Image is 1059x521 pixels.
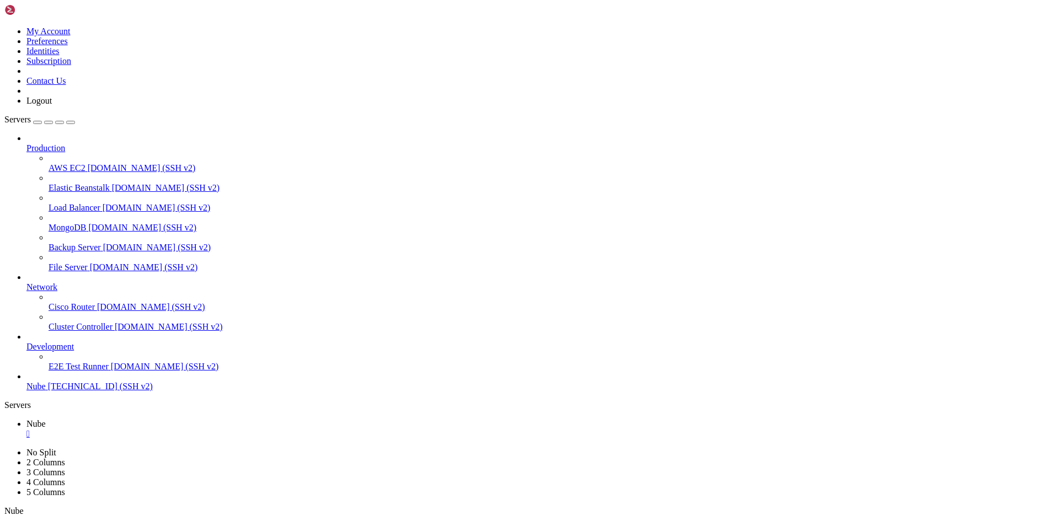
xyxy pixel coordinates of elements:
[26,419,1055,439] a: Nube
[4,42,916,51] x-row: * Support: [URL][DOMAIN_NAME]
[26,76,66,85] a: Contact Us
[49,262,88,272] span: File Server
[4,108,916,117] x-row: Swap usage: 0%
[4,164,916,173] x-row: 14 of these updates are standard security updates.
[141,295,146,304] span: ~
[49,223,86,232] span: MongoDB
[4,79,916,89] x-row: System load: 0.01 Processes: 111
[49,183,1055,193] a: Elastic Beanstalk [DOMAIN_NAME] (SSH v2)
[49,163,85,173] span: AWS EC2
[26,26,71,36] a: My Account
[4,4,916,14] x-row: Welcome to Ubuntu 22.04.5 LTS (GNU/Linux 6.8.0-1031-azure x86_64)
[49,322,113,331] span: Cluster Controller
[88,163,196,173] span: [DOMAIN_NAME] (SSH v2)
[49,352,1055,372] li: E2E Test Runner [DOMAIN_NAME] (SSH v2)
[163,295,167,304] div: (34, 31)
[90,262,198,272] span: [DOMAIN_NAME] (SSH v2)
[49,203,1055,213] a: Load Balancer [DOMAIN_NAME] (SSH v2)
[26,143,1055,153] a: Production
[49,362,1055,372] a: E2E Test Runner [DOMAIN_NAME] (SSH v2)
[4,295,137,304] span: adminprofe@VM-UBUNTU-MIERCOLES
[4,61,916,70] x-row: System information as of [DATE]
[26,382,46,391] span: Nube
[49,322,1055,332] a: Cluster Controller [DOMAIN_NAME] (SSH v2)
[26,332,1055,372] li: Development
[49,203,100,212] span: Load Balancer
[97,302,205,311] span: [DOMAIN_NAME] (SSH v2)
[26,46,60,56] a: Identities
[26,143,65,153] span: Production
[103,203,211,212] span: [DOMAIN_NAME] (SSH v2)
[49,253,1055,272] li: File Server [DOMAIN_NAME] (SSH v2)
[4,192,916,201] x-row: Enable ESM Apps to receive additional future security updates.
[4,33,916,42] x-row: * Management: [URL][DOMAIN_NAME]
[26,342,74,351] span: Development
[26,477,65,487] a: 4 Columns
[4,98,916,108] x-row: Memory usage: 36% IPv4 address for eth0: [TECHNICAL_ID]
[26,382,1055,391] a: Nube [TECHNICAL_ID] (SSH v2)
[26,96,52,105] a: Logout
[49,173,1055,193] li: Elastic Beanstalk [DOMAIN_NAME] (SSH v2)
[26,429,1055,439] a: 
[26,487,65,497] a: 5 Columns
[49,262,1055,272] a: File Server [DOMAIN_NAME] (SSH v2)
[111,362,219,371] span: [DOMAIN_NAME] (SSH v2)
[26,282,1055,292] a: Network
[49,292,1055,312] li: Cisco Router [DOMAIN_NAME] (SSH v2)
[49,153,1055,173] li: AWS EC2 [DOMAIN_NAME] (SSH v2)
[49,243,1055,253] a: Backup Server [DOMAIN_NAME] (SSH v2)
[49,362,109,371] span: E2E Test Runner
[26,468,65,477] a: 3 Columns
[4,295,916,304] x-row: : $
[4,267,916,276] x-row: To run a command as administrator (user "root"), use "sudo <command>".
[49,233,1055,253] li: Backup Server [DOMAIN_NAME] (SSH v2)
[4,4,68,15] img: Shellngn
[112,183,220,192] span: [DOMAIN_NAME] (SSH v2)
[88,223,196,232] span: [DOMAIN_NAME] (SSH v2)
[49,302,95,311] span: Cisco Router
[4,89,916,98] x-row: Usage of /: 6.2% of 28.89GB Users logged in: 1
[49,312,1055,332] li: Cluster Controller [DOMAIN_NAME] (SSH v2)
[4,154,916,164] x-row: 20 updates can be applied immediately.
[49,223,1055,233] a: MongoDB [DOMAIN_NAME] (SSH v2)
[4,115,75,124] a: Servers
[4,23,916,33] x-row: * Documentation: [URL][DOMAIN_NAME]
[26,342,1055,352] a: Development
[49,163,1055,173] a: AWS EC2 [DOMAIN_NAME] (SSH v2)
[4,506,24,515] span: Nube
[49,213,1055,233] li: MongoDB [DOMAIN_NAME] (SSH v2)
[103,243,211,252] span: [DOMAIN_NAME] (SSH v2)
[49,193,1055,213] li: Load Balancer [DOMAIN_NAME] (SSH v2)
[4,257,916,267] x-row: Last login: [DATE] from [TECHNICAL_ID]
[4,136,916,145] x-row: Expanded Security Maintenance for Applications is not enabled.
[26,56,71,66] a: Subscription
[26,419,46,428] span: Nube
[26,448,56,457] a: No Split
[49,243,101,252] span: Backup Server
[26,36,68,46] a: Preferences
[4,115,31,124] span: Servers
[4,229,916,239] x-row: Run 'do-release-upgrade' to upgrade to it.
[4,276,916,286] x-row: See "man sudo_root" for details.
[115,322,223,331] span: [DOMAIN_NAME] (SSH v2)
[26,372,1055,391] li: Nube [TECHNICAL_ID] (SSH v2)
[26,272,1055,332] li: Network
[4,400,1055,410] div: Servers
[26,282,57,292] span: Network
[48,382,153,391] span: [TECHNICAL_ID] (SSH v2)
[4,173,916,182] x-row: To see these additional updates run: apt list --upgradable
[26,458,65,467] a: 2 Columns
[49,183,110,192] span: Elastic Beanstalk
[4,201,916,211] x-row: See [URL][DOMAIN_NAME] or run: sudo pro status
[26,133,1055,272] li: Production
[4,220,916,229] x-row: New release '24.04.3 LTS' available.
[49,302,1055,312] a: Cisco Router [DOMAIN_NAME] (SSH v2)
